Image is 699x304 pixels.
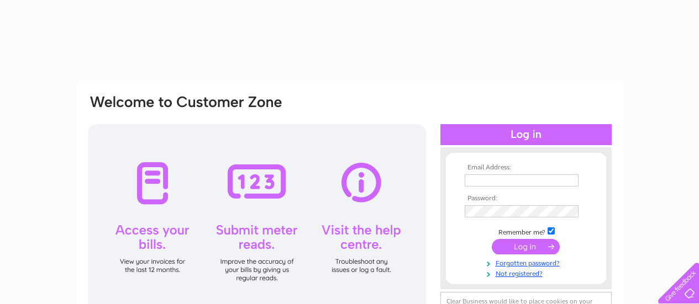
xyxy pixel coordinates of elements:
a: Not registered? [465,268,590,278]
a: Forgotten password? [465,257,590,268]
th: Email Address: [462,164,590,172]
td: Remember me? [462,226,590,237]
th: Password: [462,195,590,202]
input: Submit [492,239,560,254]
